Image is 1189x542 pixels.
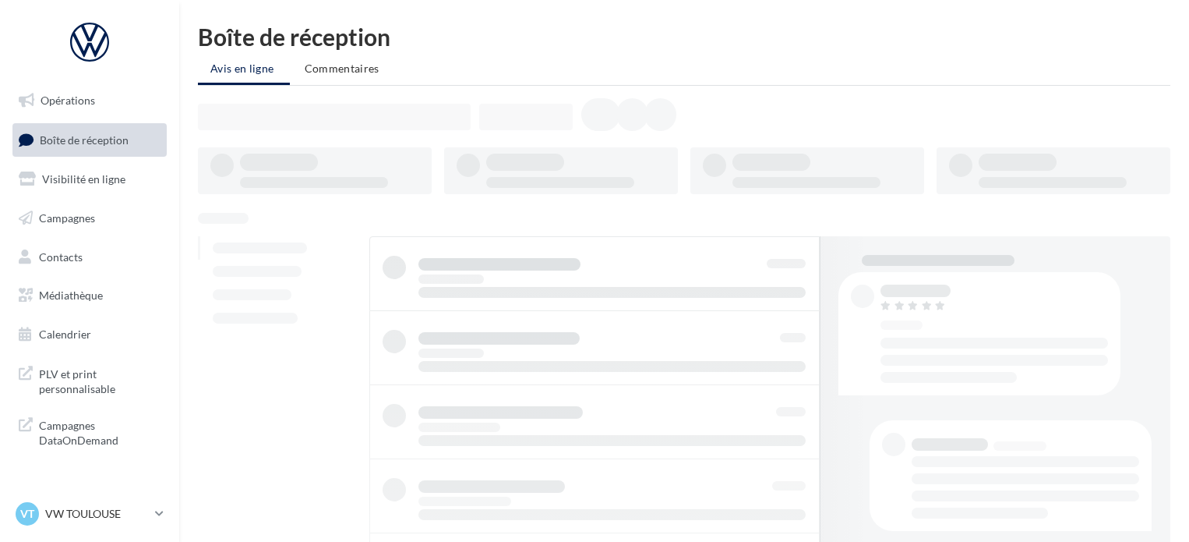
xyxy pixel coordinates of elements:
[198,25,1170,48] div: Boîte de réception
[39,328,91,341] span: Calendrier
[12,499,167,529] a: VT VW TOULOUSE
[42,172,125,186] span: Visibilité en ligne
[9,279,170,312] a: Médiathèque
[45,506,149,522] p: VW TOULOUSE
[39,363,161,397] span: PLV et print personnalisable
[9,84,170,117] a: Opérations
[41,94,95,107] span: Opérations
[39,250,83,263] span: Contacts
[9,202,170,235] a: Campagnes
[40,133,129,146] span: Boîte de réception
[9,318,170,351] a: Calendrier
[20,506,34,522] span: VT
[39,415,161,448] span: Campagnes DataOnDemand
[39,211,95,225] span: Campagnes
[9,123,170,157] a: Boîte de réception
[39,289,103,302] span: Médiathèque
[305,62,379,75] span: Commentaires
[9,163,170,196] a: Visibilité en ligne
[9,409,170,455] a: Campagnes DataOnDemand
[9,241,170,274] a: Contacts
[9,357,170,403] a: PLV et print personnalisable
